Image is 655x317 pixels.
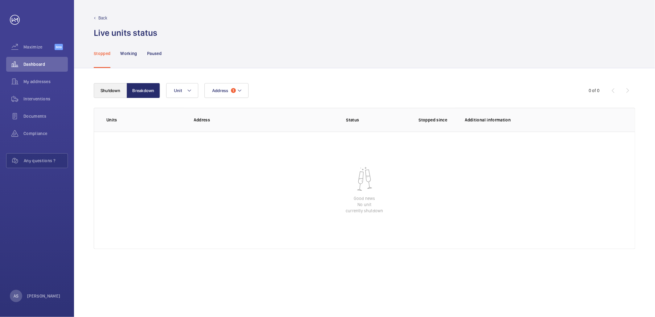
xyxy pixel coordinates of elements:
[27,293,60,299] p: [PERSON_NAME]
[346,195,383,214] p: Good news No unit currently shutdown
[98,15,108,21] p: Back
[23,113,68,119] span: Documents
[147,50,162,57] p: Paused
[419,117,455,123] p: Stopped since
[194,117,297,123] p: Address
[106,117,184,123] p: Units
[301,117,405,123] p: Status
[204,83,249,98] button: Address1
[23,61,68,67] span: Dashboard
[127,83,160,98] button: Breakdown
[24,158,68,164] span: Any questions ?
[23,44,55,50] span: Maximize
[465,117,623,123] p: Additional information
[231,88,236,93] span: 1
[166,83,198,98] button: Unit
[120,50,137,57] p: Working
[589,87,600,94] div: 0 of 0
[212,88,229,93] span: Address
[94,83,127,98] button: Shutdown
[23,78,68,85] span: My addresses
[94,27,157,39] h1: Live units status
[174,88,182,93] span: Unit
[14,293,19,299] p: AS
[94,50,110,57] p: Stopped
[55,44,63,50] span: Beta
[23,130,68,137] span: Compliance
[23,96,68,102] span: Interventions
